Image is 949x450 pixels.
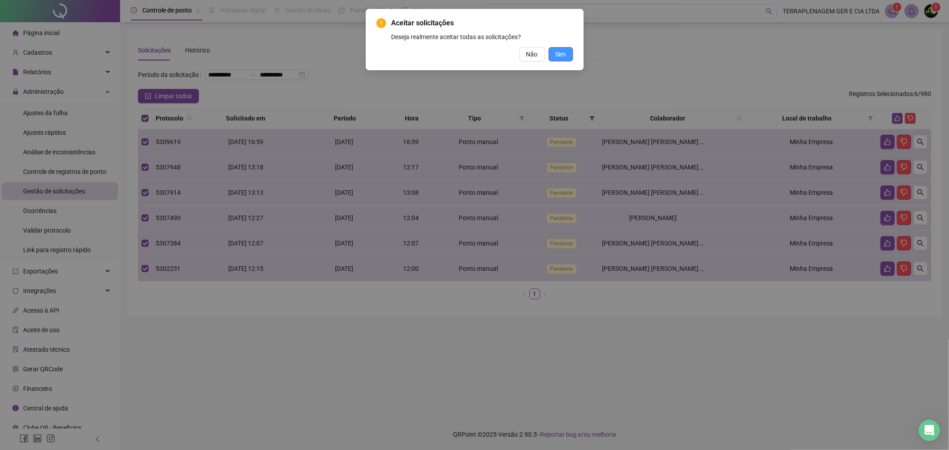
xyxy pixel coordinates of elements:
span: Não [526,49,538,59]
span: Sim [556,49,566,59]
div: Open Intercom Messenger [919,420,940,441]
button: Sim [549,47,573,61]
span: exclamation-circle [376,18,386,28]
div: Deseja realmente aceitar todas as solicitações? [392,32,573,42]
button: Não [519,47,545,61]
span: Aceitar solicitações [392,18,573,28]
